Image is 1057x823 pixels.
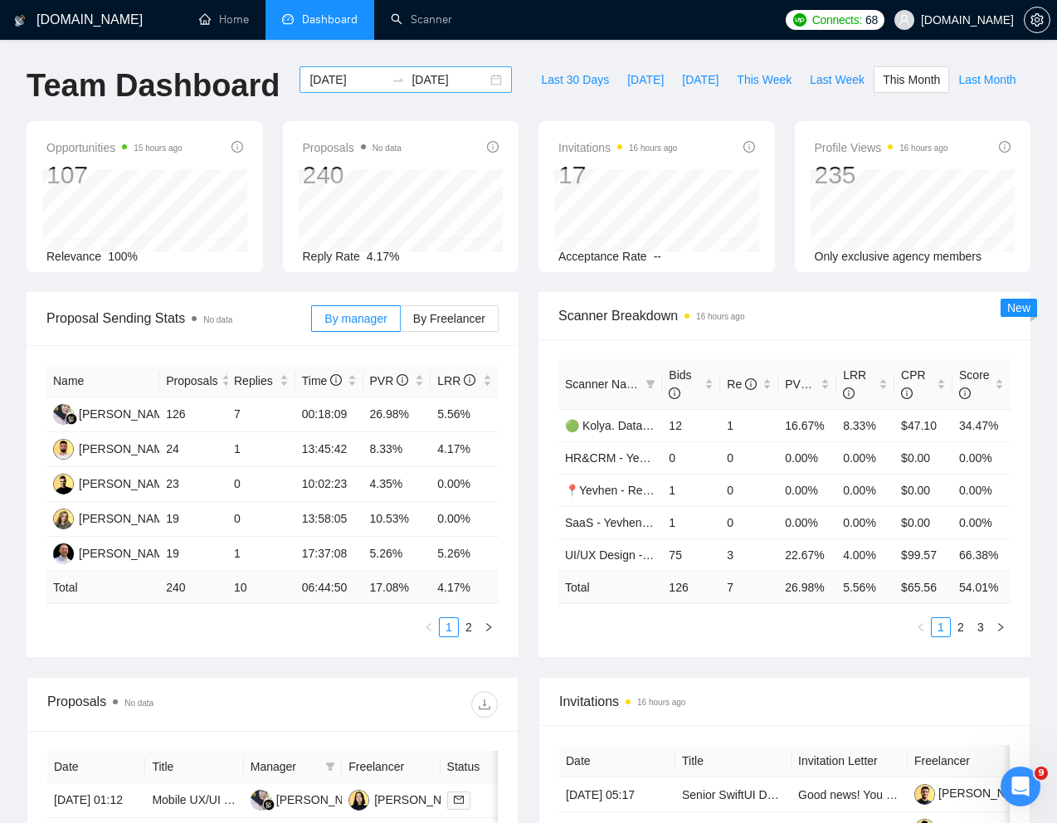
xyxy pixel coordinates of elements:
span: New [1007,301,1030,314]
a: MD[PERSON_NAME] [53,511,174,524]
td: 10.53% [363,502,431,537]
span: Manager [251,757,319,776]
span: swap-right [392,73,405,86]
td: 75 [662,538,720,571]
div: [PERSON_NAME] [79,405,174,423]
td: 0.00% [836,474,894,506]
span: info-circle [231,141,243,153]
span: Last Week [810,71,865,89]
td: 0.00% [952,474,1011,506]
button: This Month [874,66,949,93]
td: 7 [227,397,295,432]
span: info-circle [999,141,1011,153]
th: Date [559,745,675,777]
a: YS[PERSON_NAME] [53,476,174,489]
button: right [991,617,1011,637]
span: info-circle [464,374,475,386]
span: Proposals [303,138,402,158]
span: left [916,622,926,632]
span: right [484,622,494,632]
a: MH[PERSON_NAME] [53,546,174,559]
td: 0.00% [431,467,499,502]
td: $0.00 [894,506,952,538]
span: No data [373,144,402,153]
span: 4.17% [367,250,400,263]
div: [PERSON_NAME] [79,475,174,493]
td: 0.00% [836,506,894,538]
td: 10 [227,572,295,604]
button: right [479,617,499,637]
td: 4.35% [363,467,431,502]
th: Proposals [159,365,227,397]
span: filter [642,372,659,397]
li: Previous Page [419,617,439,637]
time: 16 hours ago [629,144,677,153]
span: Profile Views [815,138,948,158]
a: Mobile UX/UI Designer for Next.js Application [152,793,385,806]
td: 00:18:09 [295,397,363,432]
time: 16 hours ago [899,144,947,153]
button: left [911,617,931,637]
span: Connects: [812,11,862,29]
li: 2 [951,617,971,637]
td: 17.08 % [363,572,431,604]
td: $ 65.56 [894,571,952,603]
img: FF [251,790,271,811]
li: Next Page [991,617,1011,637]
td: [DATE] 01:12 [47,783,145,818]
span: user [899,14,910,26]
span: Bids [669,368,691,400]
td: 0 [720,474,778,506]
td: 126 [159,397,227,432]
li: 3 [971,617,991,637]
button: This Week [728,66,801,93]
a: 🟢 Kolya. Data Engineer - General [565,419,743,432]
span: Scanner Breakdown [558,305,1011,326]
span: 9 [1035,767,1048,780]
input: Start date [309,71,385,89]
td: 0 [227,467,295,502]
td: 22.67% [778,538,836,571]
th: Freelancer [908,745,1024,777]
td: 5.26% [363,537,431,572]
span: Proposals [166,372,217,390]
img: MD [53,509,74,529]
td: 0 [227,502,295,537]
a: 1 [440,618,458,636]
td: 17:37:08 [295,537,363,572]
button: download [471,691,498,718]
th: Replies [227,365,295,397]
div: [PERSON_NAME] [79,509,174,528]
span: info-circle [745,378,757,390]
span: This Week [737,71,792,89]
div: [PERSON_NAME] [374,791,470,809]
span: info-circle [669,387,680,399]
td: 0.00% [778,441,836,474]
span: Replies [234,372,276,390]
img: KZ [53,439,74,460]
a: 3 [972,618,990,636]
div: 235 [815,159,948,191]
span: Dashboard [302,12,358,27]
td: 5.26% [431,537,499,572]
span: CPR [901,368,926,400]
a: 1 [932,618,950,636]
div: 17 [558,159,677,191]
span: Invitations [558,138,677,158]
td: 3 [720,538,778,571]
span: Time [302,374,342,387]
span: -- [654,250,661,263]
div: [PERSON_NAME] [79,544,174,562]
span: PVR [785,377,824,391]
img: gigradar-bm.png [66,413,77,425]
td: 0.00% [431,502,499,537]
a: setting [1024,13,1050,27]
td: Senior SwiftUI Dev for Tiktok-style feed (AVFoundation etc.) [675,777,792,812]
span: Scanner Name [565,377,642,391]
th: Date [47,751,145,783]
span: PVR [370,374,409,387]
th: Manager [244,751,342,783]
li: 1 [931,617,951,637]
th: Title [675,745,792,777]
td: 5.56 % [836,571,894,603]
